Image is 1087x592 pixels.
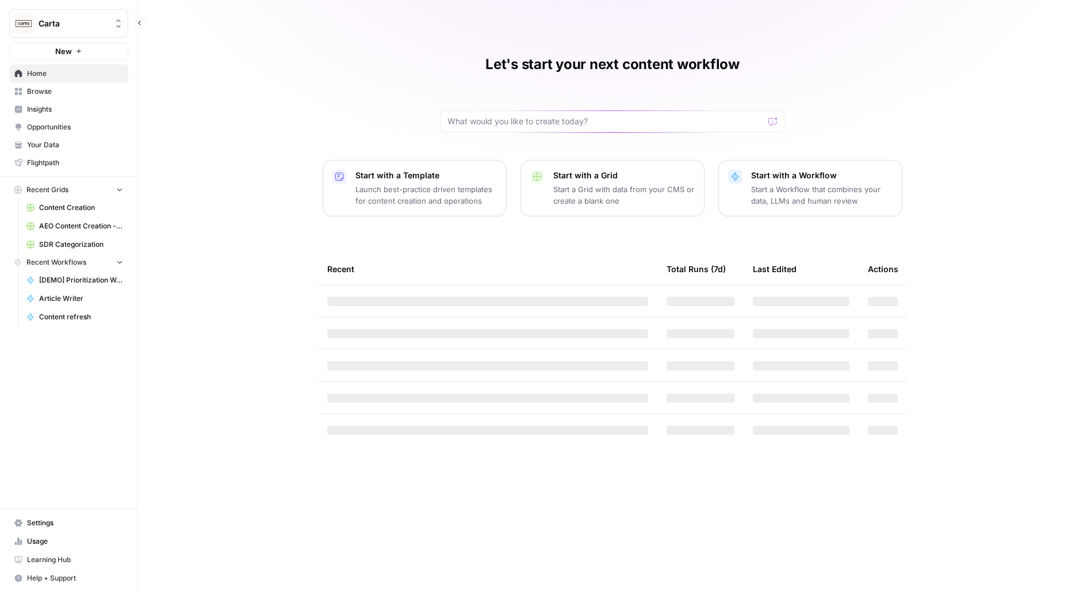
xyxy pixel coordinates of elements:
[751,184,893,207] p: Start a Workflow that combines your data, LLMs and human review
[9,100,128,119] a: Insights
[9,569,128,587] button: Help + Support
[27,518,123,528] span: Settings
[27,86,123,97] span: Browse
[27,104,123,114] span: Insights
[9,551,128,569] a: Learning Hub
[27,573,123,583] span: Help + Support
[26,257,86,268] span: Recent Workflows
[667,253,726,285] div: Total Runs (7d)
[26,185,68,195] span: Recent Grids
[9,64,128,83] a: Home
[520,160,705,216] button: Start with a GridStart a Grid with data from your CMS or create a blank one
[485,55,740,74] h1: Let's start your next content workflow
[21,289,128,308] a: Article Writer
[9,136,128,154] a: Your Data
[21,235,128,254] a: SDR Categorization
[21,198,128,217] a: Content Creation
[553,184,695,207] p: Start a Grid with data from your CMS or create a blank one
[55,45,72,57] span: New
[27,555,123,565] span: Learning Hub
[13,13,34,34] img: Carta Logo
[868,253,898,285] div: Actions
[718,160,902,216] button: Start with a WorkflowStart a Workflow that combines your data, LLMs and human review
[39,275,123,285] span: [DEMO] Prioritization Workflow for creation
[39,312,123,322] span: Content refresh
[9,118,128,136] a: Opportunities
[355,170,497,181] p: Start with a Template
[39,203,123,213] span: Content Creation
[753,253,797,285] div: Last Edited
[9,254,128,271] button: Recent Workflows
[9,532,128,551] a: Usage
[21,271,128,289] a: [DEMO] Prioritization Workflow for creation
[27,140,123,150] span: Your Data
[553,170,695,181] p: Start with a Grid
[9,181,128,198] button: Recent Grids
[27,536,123,547] span: Usage
[39,239,123,250] span: SDR Categorization
[21,308,128,326] a: Content refresh
[9,82,128,101] a: Browse
[27,68,123,79] span: Home
[751,170,893,181] p: Start with a Workflow
[9,514,128,532] a: Settings
[447,116,764,127] input: What would you like to create today?
[355,184,497,207] p: Launch best-practice driven templates for content creation and operations
[39,293,123,304] span: Article Writer
[27,122,123,132] span: Opportunities
[39,221,123,231] span: AEO Content Creation - Fund Mgmt
[9,9,128,38] button: Workspace: Carta
[323,160,507,216] button: Start with a TemplateLaunch best-practice driven templates for content creation and operations
[27,158,123,168] span: Flightpath
[21,217,128,235] a: AEO Content Creation - Fund Mgmt
[327,253,648,285] div: Recent
[9,43,128,60] button: New
[39,18,108,29] span: Carta
[9,154,128,172] a: Flightpath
